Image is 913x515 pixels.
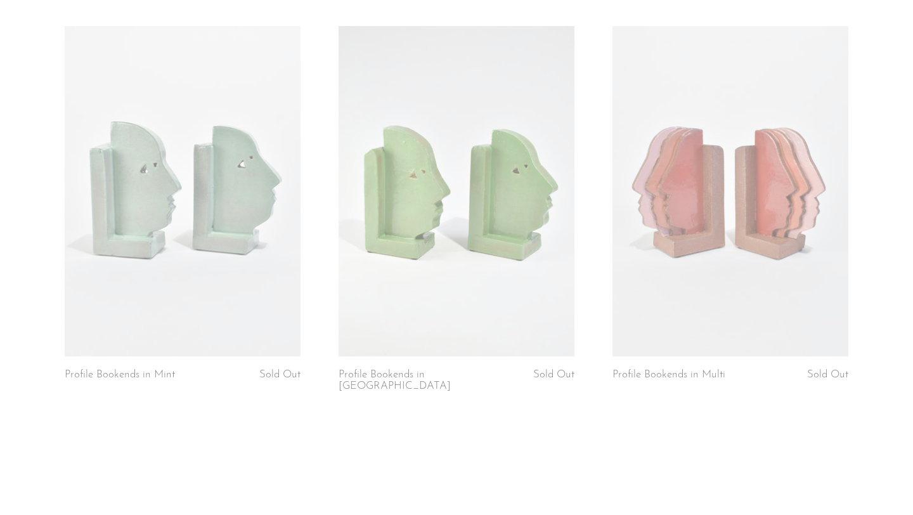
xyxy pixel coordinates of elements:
a: Profile Bookends in Mint [65,369,175,381]
a: Profile Bookends in [GEOGRAPHIC_DATA] [339,369,496,393]
a: Profile Bookends in Multi [612,369,725,381]
span: Sold Out [807,369,848,380]
span: Sold Out [259,369,301,380]
span: Sold Out [533,369,574,380]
